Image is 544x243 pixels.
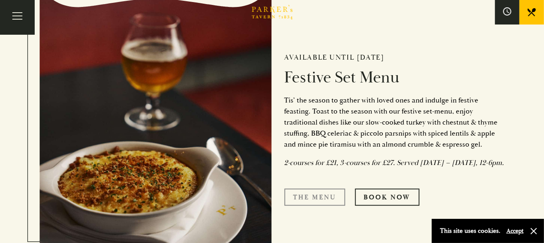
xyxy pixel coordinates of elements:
[530,227,538,235] button: Close and accept
[284,53,505,62] h2: Available until [DATE]
[440,225,500,237] p: This site uses cookies.
[506,227,524,235] button: Accept
[284,189,345,206] a: The Menu
[284,158,504,167] em: 2-courses for £21, 3-courses for £27. Served [DATE] – [DATE], 12-6pm.
[284,95,505,150] p: Tis’ the season to gather with loved ones and indulge in festive feasting. Toast to the season wi...
[284,68,505,87] h2: Festive Set Menu
[355,189,420,206] a: Book Now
